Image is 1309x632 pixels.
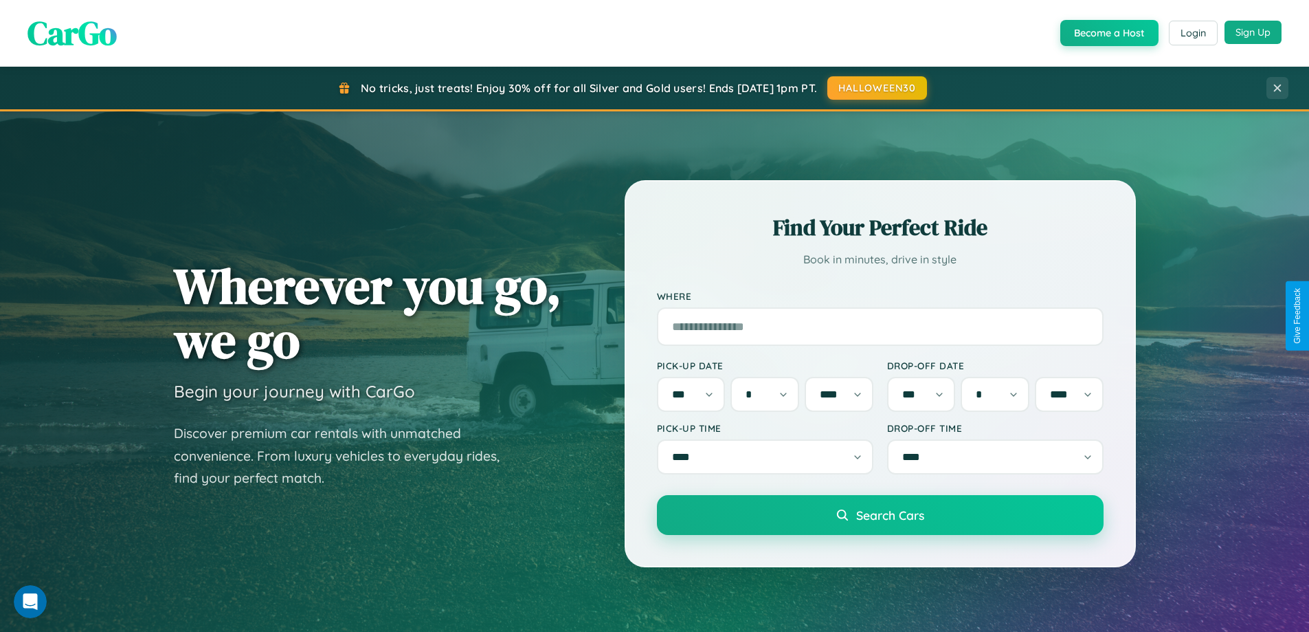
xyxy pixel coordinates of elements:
button: Login [1169,21,1218,45]
button: Sign Up [1224,21,1282,44]
span: No tricks, just treats! Enjoy 30% off for all Silver and Gold users! Ends [DATE] 1pm PT. [361,81,817,95]
span: Search Cars [856,508,924,523]
p: Book in minutes, drive in style [657,250,1104,270]
label: Drop-off Time [887,422,1104,434]
button: HALLOWEEN30 [827,76,927,100]
h1: Wherever you go, we go [174,259,561,367]
h3: Begin your journey with CarGo [174,381,415,402]
button: Search Cars [657,495,1104,535]
label: Pick-up Date [657,360,873,371]
label: Where [657,290,1104,302]
label: Drop-off Date [887,360,1104,371]
iframe: Intercom live chat [14,585,47,618]
button: Become a Host [1060,20,1159,46]
label: Pick-up Time [657,422,873,434]
p: Discover premium car rentals with unmatched convenience. From luxury vehicles to everyday rides, ... [174,422,517,490]
h2: Find Your Perfect Ride [657,213,1104,243]
span: CarGo [27,10,117,56]
div: Give Feedback [1293,288,1302,344]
